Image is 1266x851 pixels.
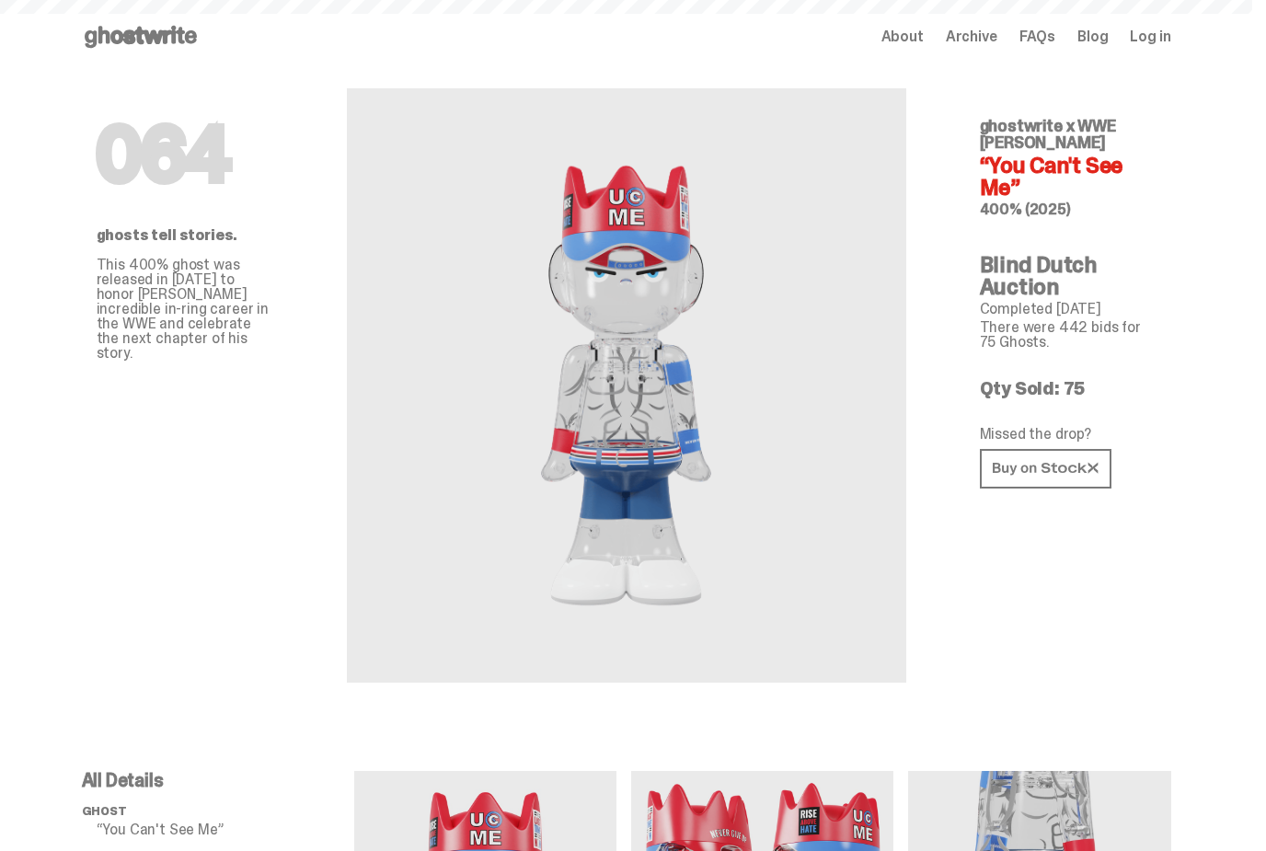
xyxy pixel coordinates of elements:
[980,379,1157,397] p: Qty Sold: 75
[97,228,273,243] p: ghosts tell stories.
[424,132,829,638] img: WWE John Cena&ldquo;You Can't See Me&rdquo;
[1077,29,1108,44] a: Blog
[980,115,1116,154] span: ghostwrite x WWE [PERSON_NAME]
[946,29,997,44] a: Archive
[980,155,1157,199] h4: “You Can't See Me”
[97,822,354,837] p: “You Can't See Me”
[97,258,273,361] p: This 400% ghost was released in [DATE] to honor [PERSON_NAME] incredible in-ring career in the WW...
[82,771,354,789] p: All Details
[97,118,273,191] h1: 064
[980,320,1157,350] p: There were 442 bids for 75 Ghosts.
[980,302,1157,316] p: Completed [DATE]
[980,427,1157,442] p: Missed the drop?
[82,803,127,819] span: ghost
[980,200,1071,219] span: 400% (2025)
[881,29,924,44] a: About
[980,254,1157,298] h4: Blind Dutch Auction
[1019,29,1055,44] a: FAQs
[1130,29,1170,44] a: Log in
